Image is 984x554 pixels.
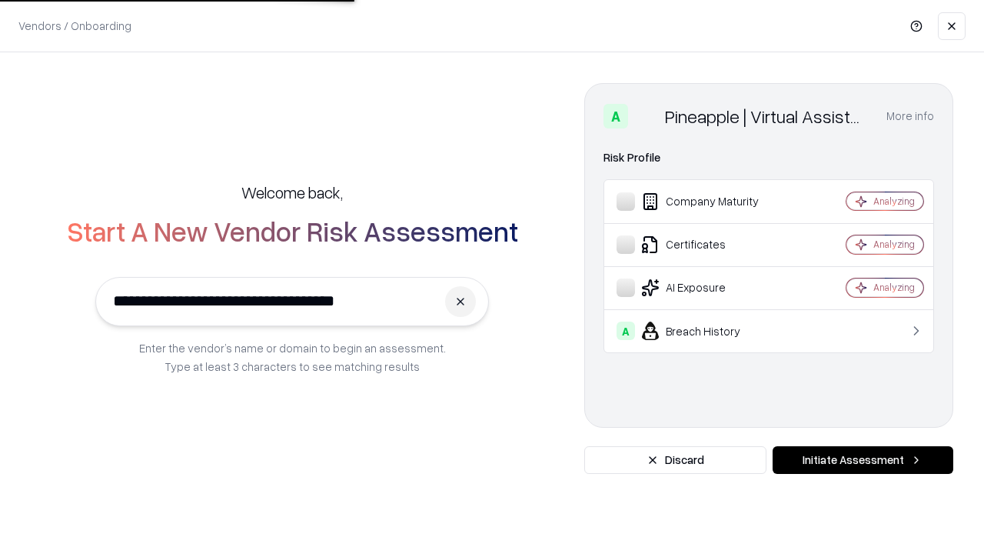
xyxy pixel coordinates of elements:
[634,104,659,128] img: Pineapple | Virtual Assistant Agency
[139,339,446,375] p: Enter the vendor’s name or domain to begin an assessment. Type at least 3 characters to see match...
[886,102,934,130] button: More info
[665,104,868,128] div: Pineapple | Virtual Assistant Agency
[617,322,635,340] div: A
[584,446,766,474] button: Discard
[617,235,800,254] div: Certificates
[873,281,915,294] div: Analyzing
[773,446,953,474] button: Initiate Assessment
[67,215,518,246] h2: Start A New Vendor Risk Assessment
[18,18,131,34] p: Vendors / Onboarding
[617,279,800,297] div: AI Exposure
[241,182,343,203] h5: Welcome back,
[603,104,628,128] div: A
[603,149,934,167] div: Risk Profile
[617,322,800,340] div: Breach History
[873,195,915,208] div: Analyzing
[873,238,915,251] div: Analyzing
[617,192,800,211] div: Company Maturity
